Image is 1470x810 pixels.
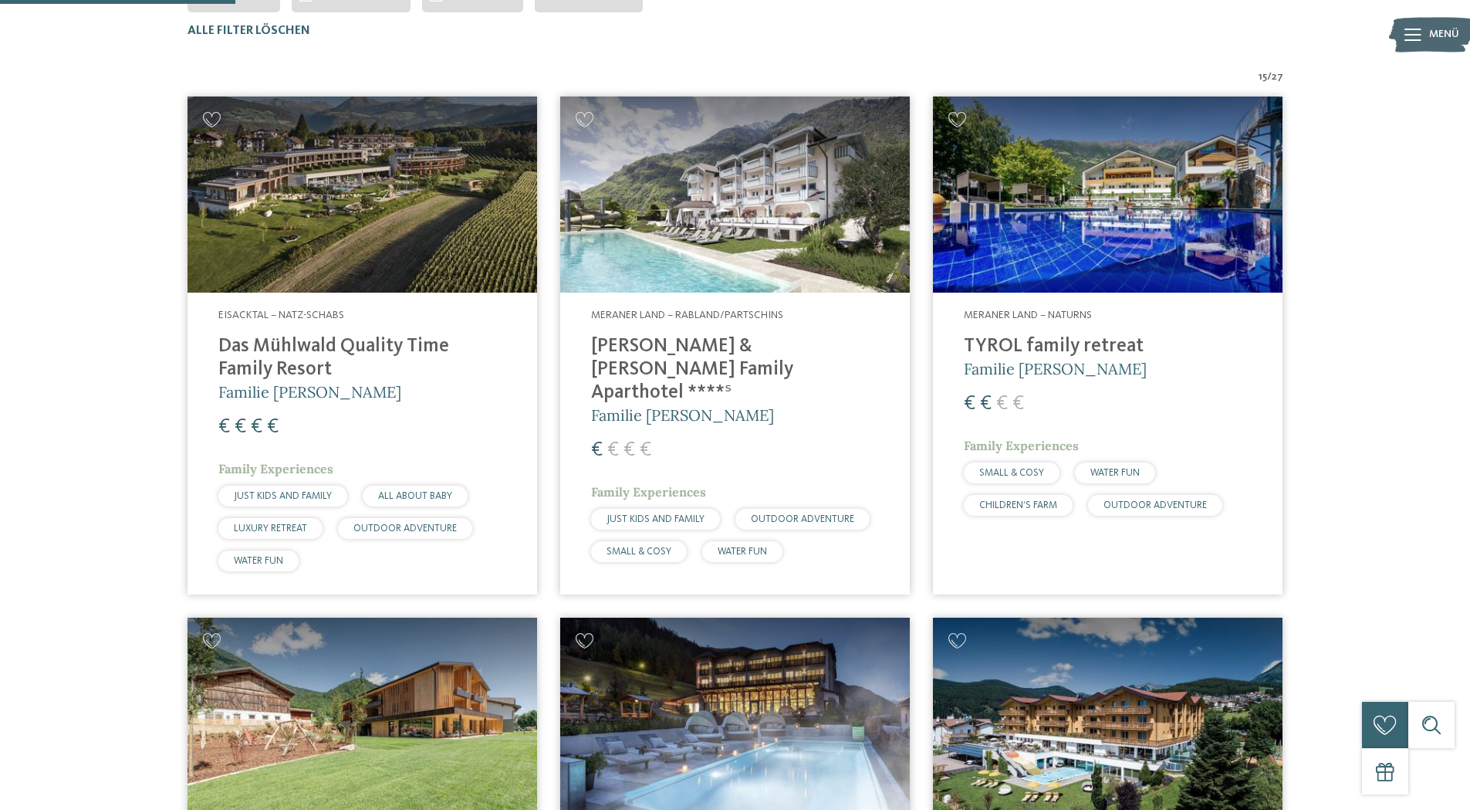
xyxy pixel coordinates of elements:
span: Family Experiences [964,438,1079,453]
span: € [1012,394,1024,414]
span: € [251,417,262,437]
span: Eisacktal – Natz-Schabs [218,310,344,320]
span: WATER FUN [234,556,283,566]
span: Familie [PERSON_NAME] [218,382,401,402]
span: SMALL & COSY [979,468,1044,478]
span: OUTDOOR ADVENTURE [353,524,457,534]
span: € [218,417,230,437]
h4: TYROL family retreat [964,335,1252,358]
a: Familienhotels gesucht? Hier findet ihr die besten! Meraner Land – Rabland/Partschins [PERSON_NAM... [560,97,910,595]
span: JUST KIDS AND FAMILY [607,514,705,524]
span: € [623,440,635,460]
span: Meraner Land – Naturns [964,310,1092,320]
span: € [607,440,619,460]
span: Family Experiences [591,484,706,500]
span: SMALL & COSY [607,547,671,557]
span: € [267,417,279,437]
span: Family Experiences [218,461,333,476]
span: € [996,394,1008,414]
span: JUST KIDS AND FAMILY [234,491,332,501]
span: WATER FUN [1090,468,1140,478]
span: € [591,440,603,460]
span: € [980,394,992,414]
span: € [964,394,975,414]
img: Familien Wellness Residence Tyrol **** [933,97,1282,293]
span: / [1267,69,1272,85]
h4: [PERSON_NAME] & [PERSON_NAME] Family Aparthotel ****ˢ [591,335,879,405]
a: Familienhotels gesucht? Hier findet ihr die besten! Eisacktal – Natz-Schabs Das Mühlwald Quality ... [188,97,537,595]
span: Meraner Land – Rabland/Partschins [591,310,783,320]
span: OUTDOOR ADVENTURE [1103,500,1207,510]
span: ALL ABOUT BABY [378,491,452,501]
span: OUTDOOR ADVENTURE [751,514,854,524]
span: CHILDREN’S FARM [979,500,1057,510]
span: € [235,417,246,437]
span: 15 [1259,69,1267,85]
span: LUXURY RETREAT [234,524,307,534]
a: Familienhotels gesucht? Hier findet ihr die besten! Meraner Land – Naturns TYROL family retreat F... [933,97,1282,595]
img: Familienhotels gesucht? Hier findet ihr die besten! [560,97,910,293]
span: 27 [1272,69,1283,85]
span: WATER FUN [718,547,767,557]
img: Familienhotels gesucht? Hier findet ihr die besten! [188,97,537,293]
h4: Das Mühlwald Quality Time Family Resort [218,335,506,381]
span: € [640,440,651,460]
span: Alle Filter löschen [188,25,310,37]
span: Familie [PERSON_NAME] [964,359,1147,378]
span: Familie [PERSON_NAME] [591,405,774,425]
